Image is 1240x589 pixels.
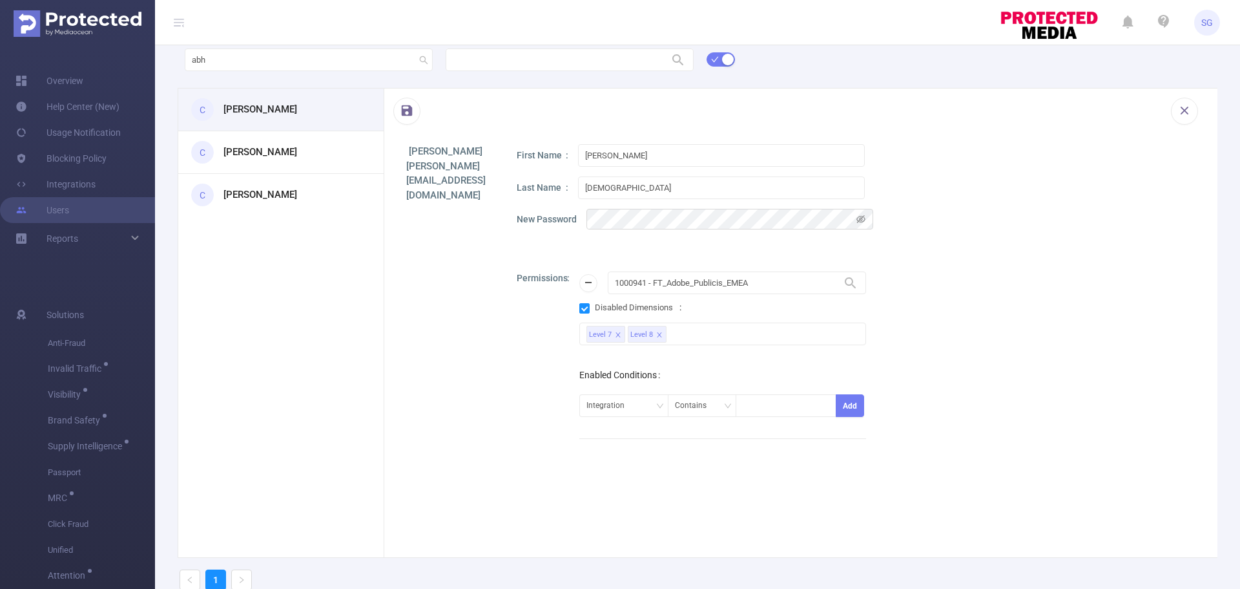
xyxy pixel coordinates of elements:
span: C [200,97,205,123]
div: Contains [675,395,716,416]
i: icon: check [711,56,719,63]
li: Level 7 [586,326,625,343]
span: C [200,140,205,166]
i: icon: eye-invisible [856,215,865,224]
a: Integrations [15,171,96,197]
span: Disabled Dimensions [590,303,678,312]
input: Last Name [578,177,865,199]
label: Enabled Conditions [579,370,665,380]
h1: [PERSON_NAME][EMAIL_ADDRESS][DOMAIN_NAME] [406,159,486,203]
div: Integration [586,395,634,416]
span: Passport [48,460,155,486]
div: Level 8 [630,327,653,343]
img: Protected Media [14,10,141,37]
i: icon: left [186,576,194,584]
span: MRC [48,493,72,502]
li: Level 8 [628,326,666,343]
i: icon: down [724,402,732,411]
h3: [PERSON_NAME] [223,145,297,160]
a: Users [15,197,69,223]
a: Help Center (New) [15,94,119,120]
h3: [PERSON_NAME] [223,187,297,202]
input: Search user... [185,48,433,71]
button: Add [836,394,864,417]
i: icon: search [419,56,428,65]
span: Unified [48,537,155,563]
h1: [PERSON_NAME] [409,144,482,159]
i: icon: close [615,332,621,339]
span: Click Fraud [48,511,155,537]
span: Anti-Fraud [48,330,155,356]
h3: [PERSON_NAME] [223,102,297,117]
span: Attention [48,571,90,580]
span: Invalid Traffic [48,364,106,373]
span: Visibility [48,390,85,399]
p: Last Name [517,181,568,195]
i: icon: down [656,402,664,411]
button: icon: minus [579,274,597,292]
input: First Name [578,144,865,167]
a: Usage Notification [15,120,121,145]
span: Brand Safety [48,416,105,425]
p: Permissions [517,272,570,285]
a: Blocking Policy [15,145,107,171]
span: Solutions [46,302,84,328]
a: Overview [15,68,83,94]
i: icon: right [238,576,245,584]
span: SG [1201,10,1213,36]
span: C [200,182,205,208]
span: Reports [46,233,78,244]
a: Reports [46,226,78,252]
p: New Password [517,213,577,226]
i: icon: close [656,332,663,339]
div: Level 7 [589,327,612,343]
p: First Name [517,149,568,162]
span: Supply Intelligence [48,442,127,451]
